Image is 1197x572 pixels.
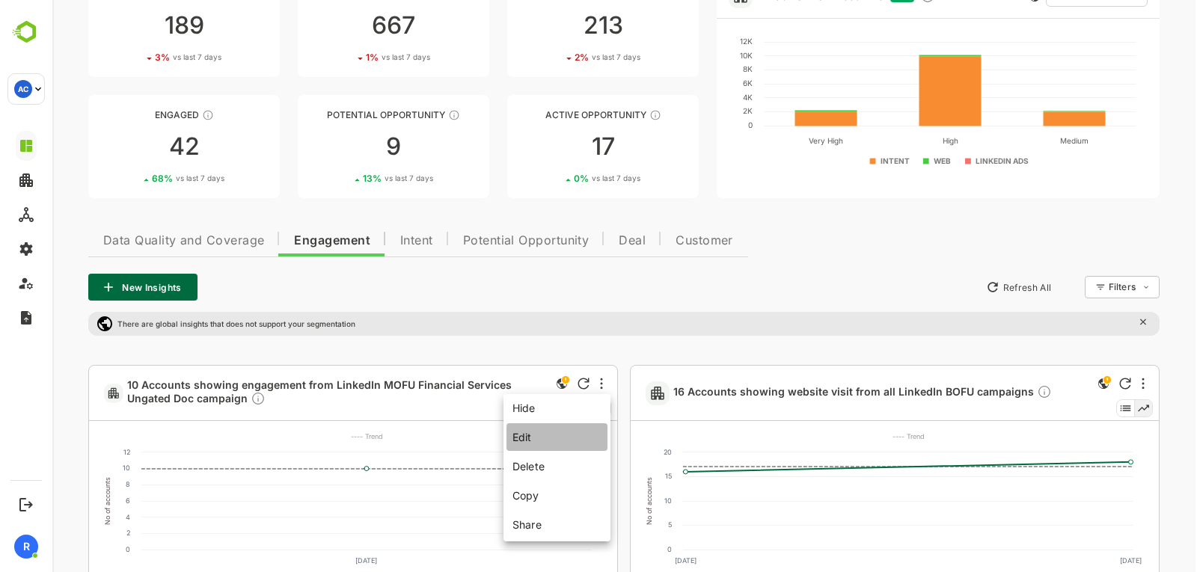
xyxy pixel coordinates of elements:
[454,423,555,451] li: Edit
[454,397,555,422] li: Hide
[16,494,36,514] button: Logout
[454,482,555,509] li: Copy
[454,511,555,535] li: Share
[7,18,46,46] img: BambooboxLogoMark.f1c84d78b4c51b1a7b5f700c9845e183.svg
[14,80,32,98] div: AC
[454,452,555,480] li: Delete
[14,535,38,559] div: R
